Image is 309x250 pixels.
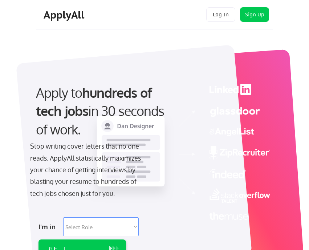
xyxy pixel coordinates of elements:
[38,221,59,233] div: I'm in
[240,7,269,22] button: Sign Up
[30,140,147,199] div: Stop writing cover letters that no one reads. ApplyAll statistically maximizes your chance of get...
[44,9,86,21] div: ApplyAll
[36,84,176,138] div: Apply to in 30 seconds of work.
[206,7,235,22] button: Log In
[36,84,155,119] strong: hundreds of tech jobs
